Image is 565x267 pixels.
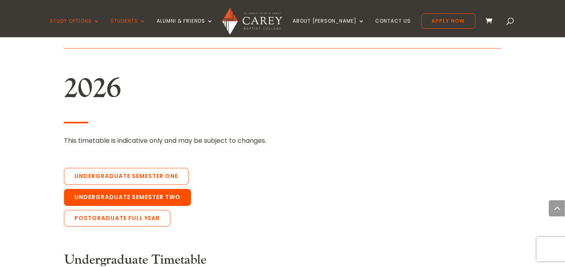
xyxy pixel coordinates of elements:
a: Undergraduate Semester One [64,168,189,185]
a: Study Options [50,18,100,37]
a: Alumni & Friends [157,18,213,37]
div: This timetable is indicative only and may be subject to changes. [64,135,501,146]
a: Undergraduate Semester Two [64,189,191,206]
a: Students [110,18,146,37]
a: Apply Now [421,13,476,29]
img: Carey Baptist College [222,8,282,35]
a: Postgraduate Full Year [64,210,170,227]
a: About [PERSON_NAME] [293,18,365,37]
h1: 2026 [64,71,501,110]
a: Contact Us [375,18,411,37]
